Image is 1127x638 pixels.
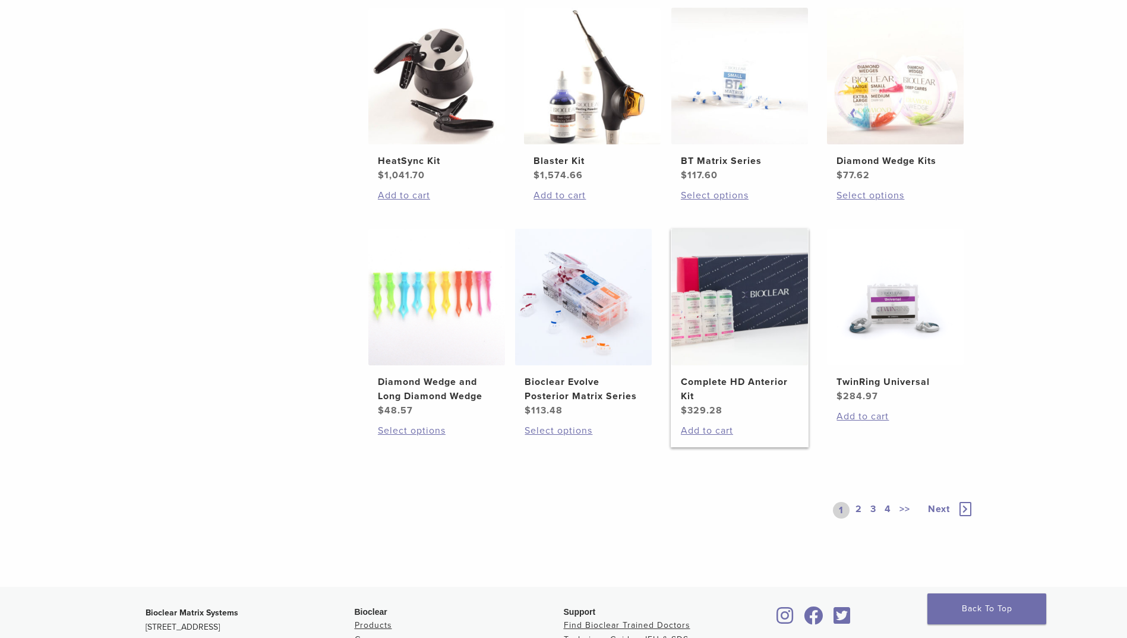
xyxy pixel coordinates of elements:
a: Blaster KitBlaster Kit $1,574.66 [523,8,662,182]
a: Bioclear Evolve Posterior Matrix SeriesBioclear Evolve Posterior Matrix Series $113.48 [514,229,653,418]
a: 2 [853,502,864,519]
span: $ [681,405,687,416]
img: Complete HD Anterior Kit [671,229,808,365]
bdi: 113.48 [525,405,563,416]
a: 4 [882,502,894,519]
h2: Blaster Kit [533,154,651,168]
span: $ [378,405,384,416]
img: Diamond Wedge Kits [827,8,964,144]
h2: TwinRing Universal [836,375,954,389]
span: $ [836,169,843,181]
a: Select options for “Diamond Wedge Kits” [836,188,954,203]
img: Blaster Kit [524,8,661,144]
span: $ [525,405,531,416]
a: BT Matrix SeriesBT Matrix Series $117.60 [671,8,809,182]
bdi: 284.97 [836,390,878,402]
h2: Complete HD Anterior Kit [681,375,798,403]
a: Diamond Wedge KitsDiamond Wedge Kits $77.62 [826,8,965,182]
h2: Diamond Wedge and Long Diamond Wedge [378,375,495,403]
strong: Bioclear Matrix Systems [146,608,238,618]
a: Find Bioclear Trained Doctors [564,620,690,630]
span: $ [681,169,687,181]
a: Select options for “BT Matrix Series” [681,188,798,203]
a: Back To Top [927,593,1046,624]
bdi: 329.28 [681,405,722,416]
span: Next [928,503,950,515]
img: TwinRing Universal [827,229,964,365]
h2: BT Matrix Series [681,154,798,168]
h2: Diamond Wedge Kits [836,154,954,168]
a: Bioclear [773,614,798,626]
a: Add to cart: “HeatSync Kit” [378,188,495,203]
h2: Bioclear Evolve Posterior Matrix Series [525,375,642,403]
a: Select options for “Diamond Wedge and Long Diamond Wedge” [378,424,495,438]
a: >> [897,502,913,519]
a: Products [355,620,392,630]
span: $ [836,390,843,402]
bdi: 117.60 [681,169,718,181]
bdi: 1,041.70 [378,169,425,181]
a: Bioclear [830,614,855,626]
a: Select options for “Bioclear Evolve Posterior Matrix Series” [525,424,642,438]
a: TwinRing UniversalTwinRing Universal $284.97 [826,229,965,403]
a: 1 [833,502,850,519]
bdi: 48.57 [378,405,413,416]
img: HeatSync Kit [368,8,505,144]
h2: HeatSync Kit [378,154,495,168]
span: $ [378,169,384,181]
a: Add to cart: “Blaster Kit” [533,188,651,203]
img: BT Matrix Series [671,8,808,144]
img: Diamond Wedge and Long Diamond Wedge [368,229,505,365]
span: Bioclear [355,607,387,617]
a: Complete HD Anterior KitComplete HD Anterior Kit $329.28 [671,229,809,418]
img: Bioclear Evolve Posterior Matrix Series [515,229,652,365]
a: Add to cart: “TwinRing Universal” [836,409,954,424]
span: $ [533,169,540,181]
a: Add to cart: “Complete HD Anterior Kit” [681,424,798,438]
a: Diamond Wedge and Long Diamond WedgeDiamond Wedge and Long Diamond Wedge $48.57 [368,229,506,418]
a: Bioclear [800,614,828,626]
bdi: 1,574.66 [533,169,583,181]
span: Support [564,607,596,617]
a: 3 [868,502,879,519]
bdi: 77.62 [836,169,870,181]
a: HeatSync KitHeatSync Kit $1,041.70 [368,8,506,182]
